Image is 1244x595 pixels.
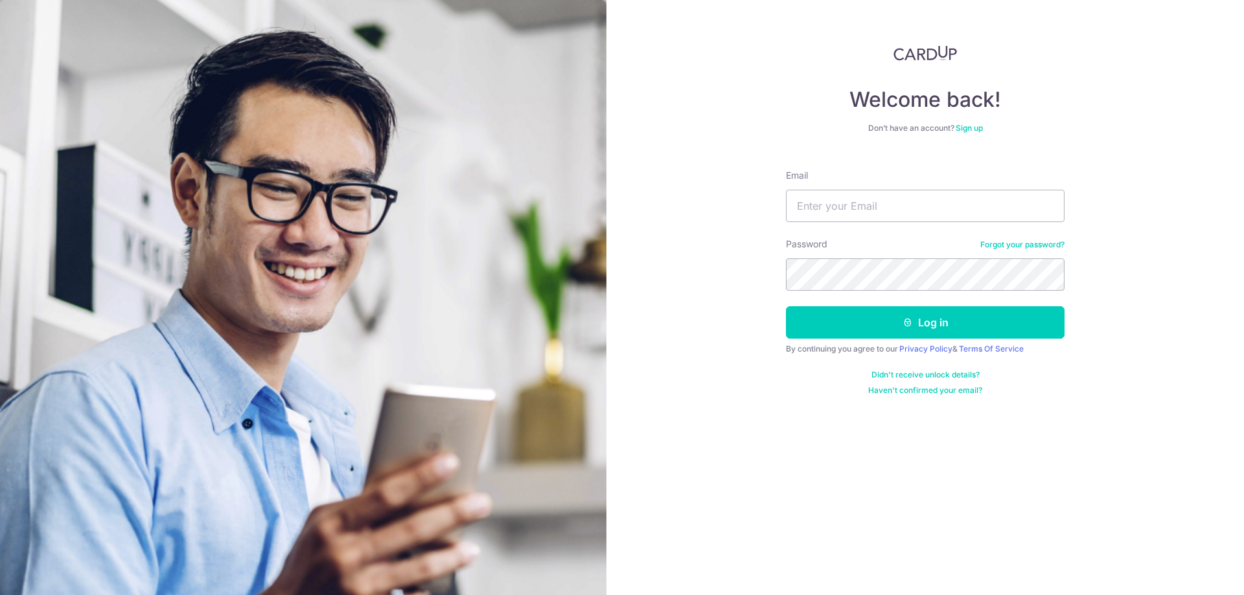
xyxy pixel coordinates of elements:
a: Forgot your password? [980,240,1065,250]
a: Privacy Policy [899,344,952,354]
img: CardUp Logo [893,45,957,61]
input: Enter your Email [786,190,1065,222]
a: Haven't confirmed your email? [868,385,982,396]
a: Sign up [956,123,983,133]
a: Terms Of Service [959,344,1024,354]
button: Log in [786,306,1065,339]
a: Didn't receive unlock details? [871,370,980,380]
div: By continuing you agree to our & [786,344,1065,354]
div: Don’t have an account? [786,123,1065,133]
label: Password [786,238,827,251]
label: Email [786,169,808,182]
h4: Welcome back! [786,87,1065,113]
